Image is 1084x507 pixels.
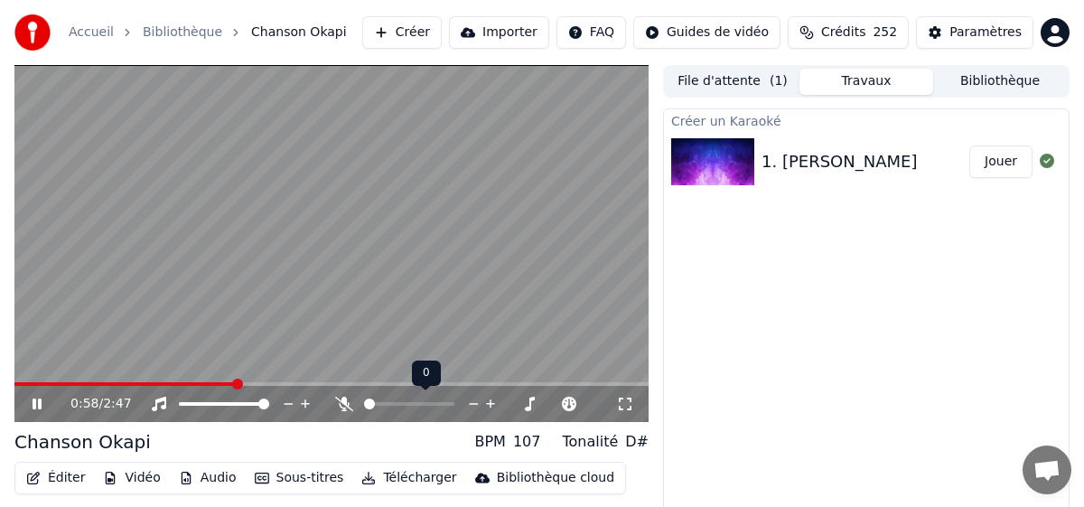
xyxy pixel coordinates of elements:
[873,23,897,42] span: 252
[969,146,1033,178] button: Jouer
[821,23,865,42] span: Crédits
[248,465,351,491] button: Sous-titres
[916,16,1033,49] button: Paramètres
[69,23,114,42] a: Accueil
[625,431,649,453] div: D#
[14,429,151,455] div: Chanson Okapi
[788,16,909,49] button: Crédits252
[1023,446,1071,494] div: Ouvrir le chat
[770,72,788,90] span: ( 1 )
[70,395,98,413] span: 0:58
[474,431,505,453] div: BPM
[562,431,618,453] div: Tonalité
[362,16,442,49] button: Créer
[633,16,780,49] button: Guides de vidéo
[172,465,244,491] button: Audio
[664,109,1069,131] div: Créer un Karaoké
[799,69,933,95] button: Travaux
[19,465,92,491] button: Éditer
[513,431,541,453] div: 107
[449,16,549,49] button: Importer
[103,395,131,413] span: 2:47
[143,23,222,42] a: Bibliothèque
[762,149,917,174] div: 1. [PERSON_NAME]
[354,465,463,491] button: Télécharger
[666,69,799,95] button: File d'attente
[251,23,347,42] span: Chanson Okapi
[69,23,347,42] nav: breadcrumb
[933,69,1067,95] button: Bibliothèque
[14,14,51,51] img: youka
[412,361,441,386] div: 0
[497,469,614,487] div: Bibliothèque cloud
[96,465,167,491] button: Vidéo
[556,16,626,49] button: FAQ
[70,395,114,413] div: /
[949,23,1022,42] div: Paramètres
